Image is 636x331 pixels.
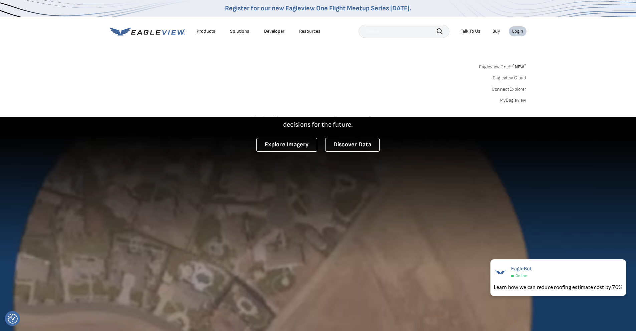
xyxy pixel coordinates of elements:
a: Developer [264,28,284,34]
button: Consent Preferences [8,314,18,324]
a: MyEagleview [500,97,526,103]
div: Login [512,28,523,34]
div: Talk To Us [461,28,480,34]
a: Discover Data [325,138,380,152]
a: Buy [492,28,500,34]
div: Products [197,28,215,34]
img: EagleBot [494,266,507,279]
span: Online [515,273,527,278]
div: Resources [299,28,321,34]
a: Eagleview Cloud [493,75,526,81]
div: Solutions [230,28,249,34]
span: EagleBot [511,266,532,272]
a: ConnectExplorer [492,86,526,92]
span: NEW [512,64,526,70]
div: Learn how we can reduce roofing estimate cost by 70% [494,283,623,291]
a: Explore Imagery [256,138,317,152]
input: Search [359,25,449,38]
img: Revisit consent button [8,314,18,324]
a: Register for our new Eagleview One Flight Meetup Series [DATE]. [225,4,411,12]
a: Eagleview One™*NEW* [479,62,526,70]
